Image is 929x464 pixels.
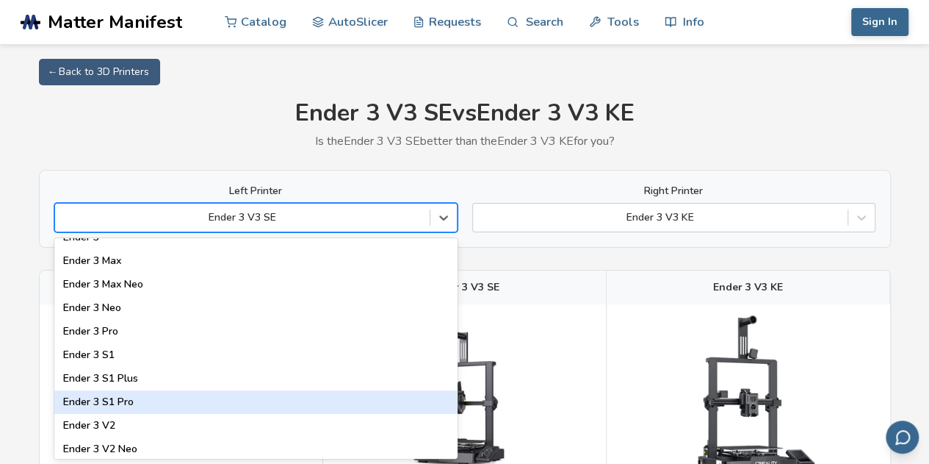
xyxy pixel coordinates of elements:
span: Ender 3 V3 KE [713,282,783,293]
p: Is the Ender 3 V3 SE better than the Ender 3 V3 KE for you? [39,135,891,148]
input: Ender 3 V3 SEElegoo Neptune 1Elegoo Neptune 3Elegoo Neptune 3 PlusBambu Lab P1SBambu Lab A1Bambu ... [62,212,65,224]
div: Ender 3 Max Neo [54,273,458,296]
a: ← Back to 3D Printers [39,59,160,85]
div: Ender 3 V2 Neo [54,438,458,461]
h1: Ender 3 V3 SE vs Ender 3 V3 KE [39,100,891,127]
div: Ender 3 Pro [54,320,458,343]
label: Left Printer [54,185,458,197]
div: Ender 3 S1 [54,343,458,367]
div: Ender 3 S1 Pro [54,390,458,414]
div: Ender 3 S1 Plus [54,367,458,390]
div: Ender 3 V2 [54,414,458,438]
span: Ender 3 V3 SE [430,282,499,293]
label: Right Printer [472,185,875,197]
button: Send feedback via email [886,421,919,454]
div: Ender 3 Neo [54,296,458,320]
div: Ender 3 Max [54,249,458,273]
button: Sign In [851,8,908,36]
span: Matter Manifest [48,12,182,32]
input: Ender 3 V3 KE [480,212,483,224]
